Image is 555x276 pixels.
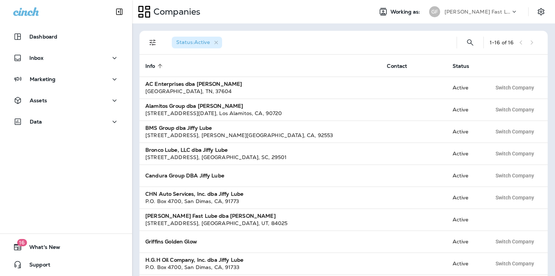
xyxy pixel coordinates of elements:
div: [STREET_ADDRESS][DATE] , Los Alamitos , CA , 90720 [145,110,375,117]
td: Active [447,121,486,143]
td: Active [447,187,486,209]
div: Status:Active [172,37,222,48]
p: [PERSON_NAME] Fast Lube dba [PERSON_NAME] [445,9,511,15]
span: Switch Company [496,173,534,178]
strong: H.G.H Oil Company, Inc. dba Jiffy Lube [145,257,243,263]
span: What's New [22,244,60,253]
strong: [PERSON_NAME] Fast Lube dba [PERSON_NAME] [145,213,276,219]
span: Switch Company [496,239,534,244]
strong: Griffins Golden Glow [145,238,197,245]
span: Support [22,262,50,271]
button: Switch Company [491,148,538,159]
p: Inbox [29,55,43,61]
span: Switch Company [496,195,534,200]
td: Active [447,77,486,99]
button: Collapse Sidebar [109,4,130,19]
button: Inbox [7,51,125,65]
span: Switch Company [496,85,534,90]
button: Search Companies [463,35,478,50]
div: [STREET_ADDRESS] , [GEOGRAPHIC_DATA] , UT , 84025 [145,220,375,227]
span: Status [453,63,479,69]
span: Switch Company [496,107,534,112]
td: Active [447,99,486,121]
button: Switch Company [491,192,538,203]
button: Switch Company [491,126,538,137]
td: Active [447,209,486,231]
button: Support [7,257,125,272]
button: Switch Company [491,258,538,269]
p: Dashboard [29,34,57,40]
div: P.O. Box 4700 , San Dimas , CA , 91733 [145,264,375,271]
span: Info [145,63,155,69]
td: Active [447,165,486,187]
button: Filters [145,35,160,50]
td: Active [447,143,486,165]
span: Switch Company [496,151,534,156]
button: Switch Company [491,82,538,93]
strong: Candura Group DBA Jiffy Lube [145,172,224,179]
span: Switch Company [496,129,534,134]
div: [STREET_ADDRESS] , [PERSON_NAME][GEOGRAPHIC_DATA] , CA , 92553 [145,132,375,139]
p: Assets [30,97,47,103]
strong: Bronco Lube, LLC dba Jiffy Lube [145,147,228,153]
button: Dashboard [7,29,125,44]
button: Switch Company [491,170,538,181]
button: Settings [534,5,548,18]
span: Working as: [391,9,422,15]
div: P.O. Box 4700 , San Dimas , CA , 91773 [145,198,375,205]
div: 1 - 16 of 16 [490,40,514,45]
span: Contact [387,63,407,69]
div: [STREET_ADDRESS] , [GEOGRAPHIC_DATA] , SC , 29501 [145,154,375,161]
strong: Alamitos Group dba [PERSON_NAME] [145,103,243,109]
p: Marketing [30,76,55,82]
button: 16What's New [7,240,125,254]
p: Data [30,119,42,125]
span: Contact [387,63,417,69]
strong: BMS Group dba Jiffy Lube [145,125,212,131]
span: Status : Active [176,39,210,45]
strong: AC Enterprises dba [PERSON_NAME] [145,81,242,87]
span: Status [453,63,469,69]
td: Active [447,231,486,253]
button: Marketing [7,72,125,87]
button: Switch Company [491,104,538,115]
div: [GEOGRAPHIC_DATA] , TN , 37604 [145,88,375,95]
span: Switch Company [496,261,534,266]
button: Switch Company [491,236,538,247]
button: Assets [7,93,125,108]
p: Companies [150,6,200,17]
button: Data [7,114,125,129]
span: 16 [17,239,27,246]
strong: CHN Auto Services, Inc. dba Jiffy Lube [145,191,243,197]
span: Info [145,63,165,69]
td: Active [447,253,486,275]
div: GF [429,6,440,17]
